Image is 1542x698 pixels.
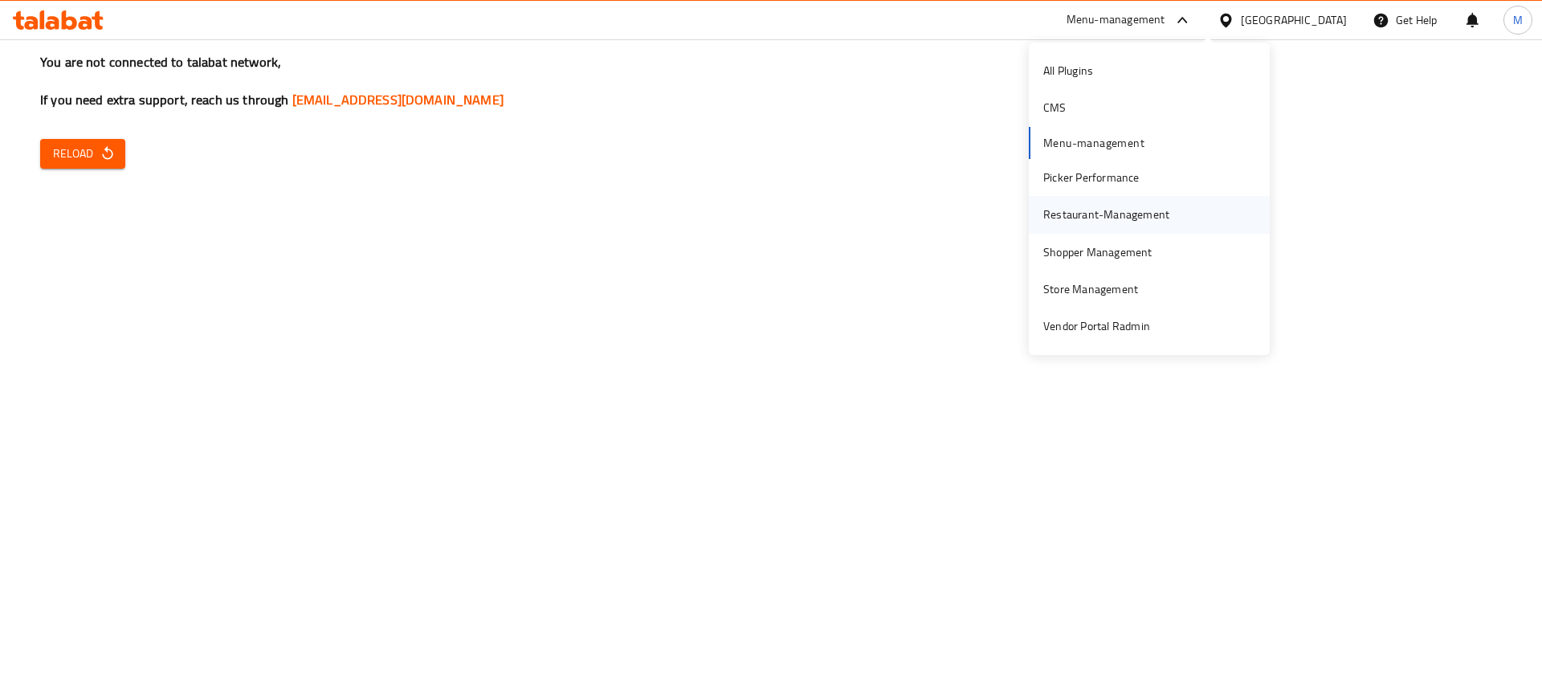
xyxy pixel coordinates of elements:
div: Restaurant-Management [1043,206,1169,223]
div: All Plugins [1043,62,1093,80]
h3: You are not connected to talabat network, If you need extra support, reach us through [40,53,1502,109]
div: Picker Performance [1043,169,1140,186]
div: Vendor Portal Radmin [1043,317,1150,335]
div: Menu-management [1067,10,1165,30]
a: [EMAIL_ADDRESS][DOMAIN_NAME] [292,88,504,112]
div: CMS [1043,99,1067,116]
button: Reload [40,139,125,169]
span: M [1513,11,1523,29]
div: [GEOGRAPHIC_DATA] [1241,11,1347,29]
span: Reload [53,144,112,164]
div: Store Management [1043,280,1138,298]
div: Shopper Management [1043,243,1152,261]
